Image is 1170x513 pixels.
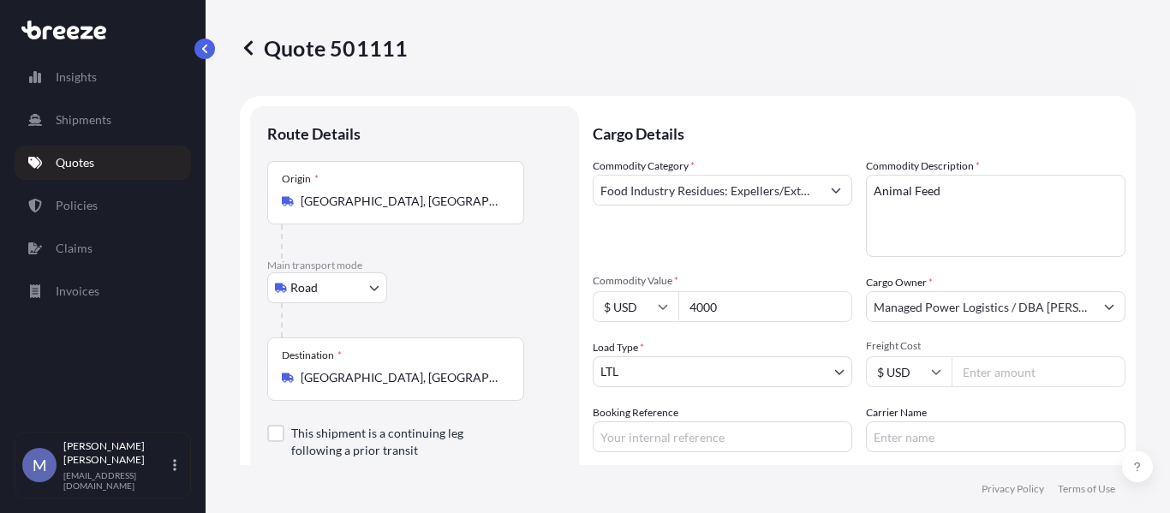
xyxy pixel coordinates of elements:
label: Carrier Name [866,404,927,421]
input: Full name [867,291,1094,322]
p: Route Details [267,123,361,144]
button: Select transport [267,272,387,303]
input: Select a commodity type [594,175,821,206]
label: This shipment is a continuing leg following a prior transit [291,425,510,459]
span: M [33,456,47,474]
p: [EMAIL_ADDRESS][DOMAIN_NAME] [63,470,170,491]
label: Commodity Category [593,158,695,175]
a: Quotes [15,146,191,180]
a: Insights [15,60,191,94]
button: LTL [593,356,852,387]
input: Type amount [678,291,852,322]
span: Commodity Value [593,274,852,288]
a: Policies [15,188,191,223]
a: Shipments [15,103,191,137]
p: Policies [56,197,98,214]
a: Claims [15,231,191,265]
input: Your internal reference [593,421,852,452]
button: Show suggestions [1094,291,1125,322]
a: Privacy Policy [982,482,1044,496]
p: Quote 501111 [240,34,408,62]
span: Freight Cost [866,339,1125,353]
a: Terms of Use [1058,482,1115,496]
p: [PERSON_NAME] [PERSON_NAME] [63,439,170,467]
p: Shipments [56,111,111,128]
input: Enter name [866,421,1125,452]
p: Quotes [56,154,94,171]
p: Cargo Details [593,106,1125,158]
a: Invoices [15,274,191,308]
p: Claims [56,240,93,257]
div: Destination [282,349,342,362]
div: Origin [282,172,319,186]
span: LTL [600,363,618,380]
textarea: Animal Feed [866,175,1125,257]
p: Insights [56,69,97,86]
span: Road [290,279,318,296]
input: Enter amount [952,356,1125,387]
p: Invoices [56,283,99,300]
button: Show suggestions [821,175,851,206]
label: Booking Reference [593,404,678,421]
label: Commodity Description [866,158,980,175]
label: Cargo Owner [866,274,933,291]
p: Main transport mode [267,259,562,272]
input: Destination [301,369,503,386]
input: Origin [301,193,503,210]
span: Load Type [593,339,644,356]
